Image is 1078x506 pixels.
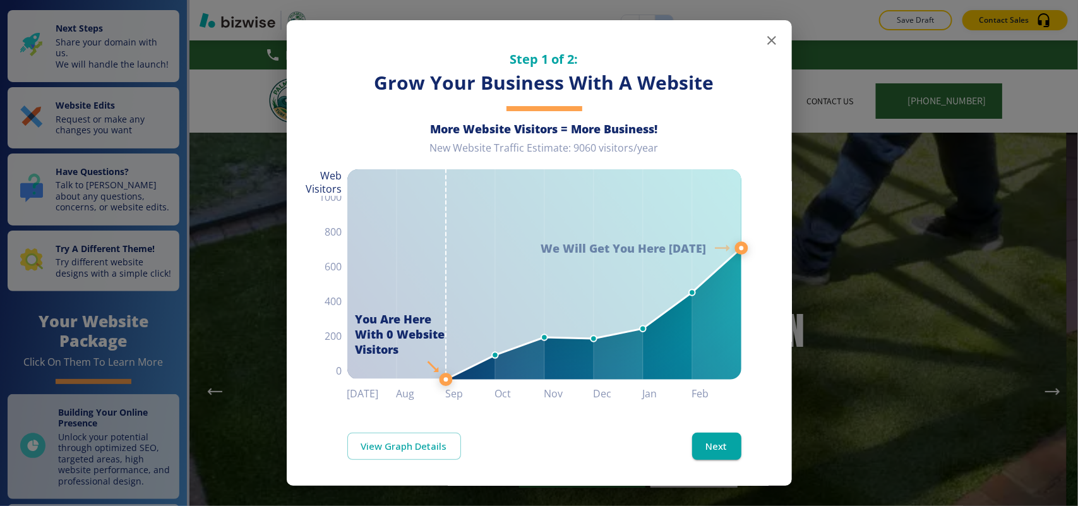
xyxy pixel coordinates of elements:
h6: Feb [692,385,741,402]
h6: Oct [495,385,544,402]
h3: Grow Your Business With A Website [347,70,741,96]
h6: [DATE] [347,385,397,402]
h6: More Website Visitors = More Business! [347,121,741,136]
h5: Step 1 of 2: [347,51,741,68]
h6: Sep [446,385,495,402]
a: View Graph Details [347,433,461,459]
button: Next [692,433,741,459]
div: New Website Traffic Estimate: 9060 visitors/year [347,142,741,165]
h6: Aug [397,385,446,402]
h6: Jan [643,385,692,402]
h6: Nov [544,385,594,402]
h6: Dec [594,385,643,402]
